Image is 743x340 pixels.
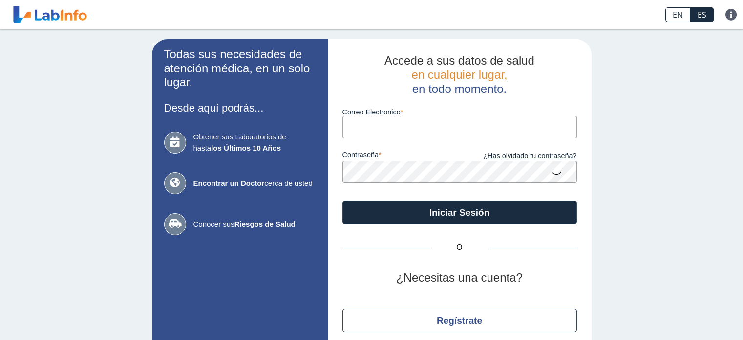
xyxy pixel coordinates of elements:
h3: Desde aquí podrás... [164,102,316,114]
span: Conocer sus [193,219,316,230]
button: Iniciar Sesión [342,201,577,224]
b: Encontrar un Doctor [193,179,265,187]
h2: ¿Necesitas una cuenta? [342,271,577,285]
label: Correo Electronico [342,108,577,116]
a: ES [690,7,714,22]
button: Regístrate [342,309,577,332]
span: en cualquier lugar, [411,68,507,81]
span: Obtener sus Laboratorios de hasta [193,132,316,154]
b: Riesgos de Salud [234,220,296,228]
a: ¿Has olvidado tu contraseña? [460,151,577,161]
span: Accede a sus datos de salud [384,54,534,67]
label: contraseña [342,151,460,161]
b: los Últimos 10 Años [211,144,281,152]
a: EN [665,7,690,22]
span: O [430,242,489,253]
span: cerca de usted [193,178,316,189]
h2: Todas sus necesidades de atención médica, en un solo lugar. [164,47,316,90]
span: en todo momento. [412,82,507,95]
